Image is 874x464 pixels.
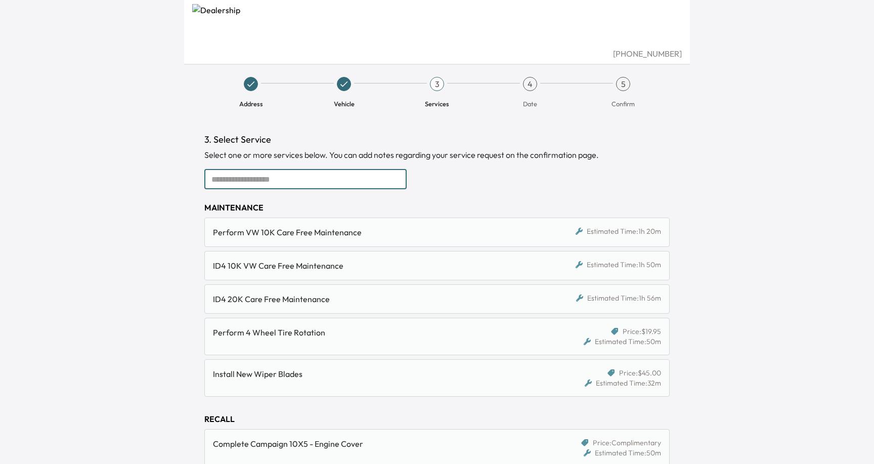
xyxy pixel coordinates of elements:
span: Price: $19.95 [623,326,661,336]
div: Estimated Time: 32m [585,378,661,388]
span: Price: Complimentary [593,438,661,448]
div: Select one or more services below. You can add notes regarding your service request on the confir... [204,149,670,161]
div: Estimated Time: 1h 20m [576,226,661,236]
span: Price: $45.00 [619,368,661,378]
div: Perform VW 10K Care Free Maintenance [213,226,541,238]
div: 5 [616,77,630,91]
span: Services [425,99,449,108]
span: Address [239,99,263,108]
div: Install New Wiper Blades [213,368,541,380]
div: Perform 4 Wheel Tire Rotation [213,326,541,339]
h1: 3. Select Service [204,133,670,147]
span: Date [523,99,537,108]
div: [PHONE_NUMBER] [192,48,682,60]
img: Dealership [192,4,682,48]
div: MAINTENANCE [204,201,670,214]
div: Complete Campaign 10X5 - Engine Cover [213,438,541,450]
div: 4 [523,77,537,91]
div: Estimated Time: 50m [584,336,661,347]
span: Vehicle [334,99,355,108]
div: Estimated Time: 50m [584,448,661,458]
div: ID4 20K Care Free Maintenance [213,293,541,305]
span: Confirm [611,99,635,108]
div: RECALL [204,413,670,425]
div: Estimated Time: 1h 56m [576,293,661,303]
div: 3 [430,77,444,91]
div: Estimated Time: 1h 50m [576,260,661,270]
div: ID4 10K VW Care Free Maintenance [213,260,541,272]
